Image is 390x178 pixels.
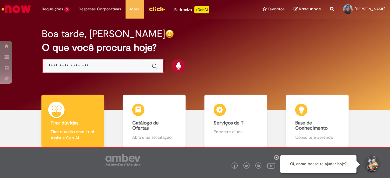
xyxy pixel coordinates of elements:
b: Tirar dúvidas [51,120,78,126]
img: logo_footer_facebook.png [233,165,236,168]
p: Tirar dúvidas com Lupi Assist e Gen Ai [51,129,95,141]
img: logo_footer_twitter.png [245,165,248,168]
b: Catálogo de Ofertas [132,120,159,131]
div: Oi, como posso te ajudar hoje? [280,155,356,173]
p: Encontre ajuda [214,129,258,135]
b: Base de Conhecimento [295,120,328,131]
span: [PERSON_NAME] [355,6,385,12]
img: happy-face.png [165,30,174,38]
span: Requisições [42,6,63,12]
b: Serviços de TI [214,120,245,126]
a: Serviços de TI Encontre ajuda [195,95,277,147]
span: More [130,6,140,12]
button: Iniciar Conversa de Suporte [363,155,381,173]
a: Tirar dúvidas Tirar dúvidas com Lupi Assist e Gen Ai [32,95,114,147]
p: Abra uma solicitação [132,134,176,140]
a: Rascunhos [294,6,321,12]
p: +GenAi [194,6,209,13]
span: 3 [64,7,69,12]
h2: Boa tarde, [PERSON_NAME] [42,29,165,39]
h2: O que você procura hoje? [42,42,348,53]
img: logo_footer_ambev_rotulo_gray.png [105,154,140,166]
a: Catálogo de Ofertas Abra uma solicitação [114,95,195,147]
a: Base de Conhecimento Consulte e aprenda [277,95,358,147]
img: logo_footer_youtube.png [267,162,275,169]
img: ServiceNow [1,3,32,15]
div: Padroniza [174,6,209,13]
span: Rascunhos [299,6,321,12]
span: Favoritos [268,6,285,12]
img: click_logo_yellow_360x200.png [149,4,165,13]
img: logo_footer_linkedin.png [257,164,260,168]
p: Consulte e aprenda [295,134,339,140]
span: Despesas Corporativas [79,6,121,12]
